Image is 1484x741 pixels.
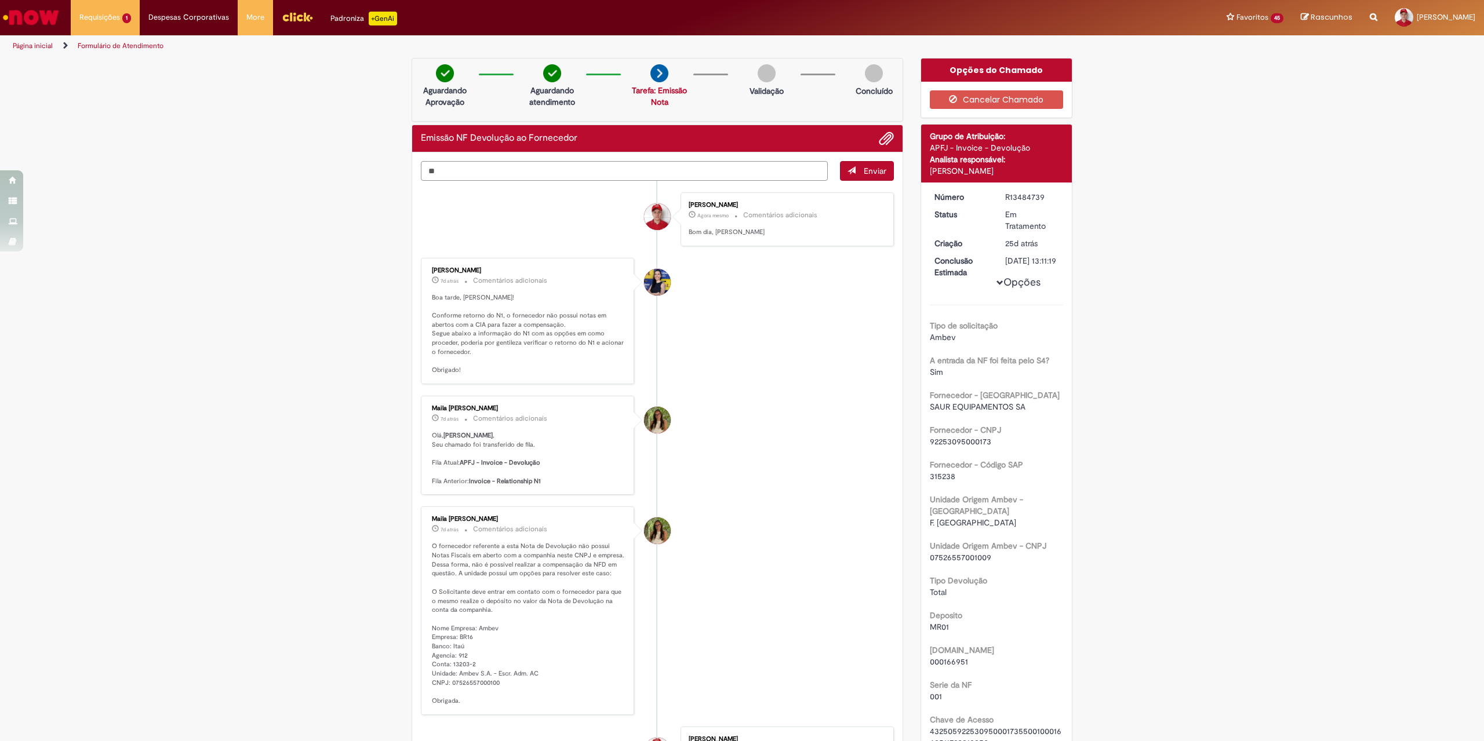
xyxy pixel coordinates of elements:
[644,407,671,433] div: Maila Melissa De Oliveira
[840,161,894,181] button: Enviar
[644,269,671,295] div: Melissa Paduani
[79,12,120,23] span: Requisições
[441,415,459,422] time: 23/09/2025 15:12:23
[1005,238,1038,249] time: 05/09/2025 12:59:34
[930,320,998,331] b: Tipo de solicitação
[689,202,882,209] div: [PERSON_NAME]
[644,517,671,544] div: Maila Melissa De Oliveira
[1005,238,1038,249] span: 25d atrás
[443,431,493,440] b: [PERSON_NAME]
[432,405,625,412] div: Maila [PERSON_NAME]
[697,212,729,219] span: Agora mesmo
[930,367,943,377] span: Sim
[432,267,625,274] div: [PERSON_NAME]
[441,526,459,533] time: 23/09/2025 15:12:18
[930,390,1060,400] b: Fornecedor - [GEOGRAPHIC_DATA]
[13,41,53,50] a: Página inicial
[1,6,61,29] img: ServiceNow
[879,131,894,146] button: Adicionar anexos
[930,645,994,655] b: [DOMAIN_NAME]
[78,41,163,50] a: Formulário de Atendimento
[930,494,1023,516] b: Unidade Origem Ambev - [GEOGRAPHIC_DATA]
[1005,209,1059,232] div: Em Tratamento
[1271,13,1283,23] span: 45
[1236,12,1268,23] span: Favoritos
[543,64,561,82] img: check-circle-green.png
[469,477,541,486] b: Invoice - Relationship N1
[1301,12,1352,23] a: Rascunhos
[441,526,459,533] span: 7d atrás
[432,293,625,375] p: Boa tarde, [PERSON_NAME]! Conforme retorno do N1, o fornecedor não possui notas em abertos com a ...
[436,64,454,82] img: check-circle-green.png
[632,85,687,107] a: Tarefa: Emissão Nota
[930,587,947,597] span: Total
[1005,238,1059,249] div: 05/09/2025 12:59:34
[122,13,131,23] span: 1
[460,458,540,467] b: APFJ - Invoice - Devolução
[930,154,1064,165] div: Analista responsável:
[930,355,1049,366] b: A entrada da NF foi feita pelo S4?
[921,59,1072,82] div: Opções do Chamado
[750,85,784,97] p: Validação
[930,165,1064,177] div: [PERSON_NAME]
[148,12,229,23] span: Despesas Corporativas
[864,166,886,176] span: Enviar
[856,85,893,97] p: Concluído
[930,541,1046,551] b: Unidade Origem Ambev - CNPJ
[246,12,264,23] span: More
[524,85,580,108] p: Aguardando atendimento
[930,459,1023,470] b: Fornecedor - Código SAP
[441,415,459,422] span: 7d atrás
[930,552,991,563] span: 07526557001009
[432,431,625,486] p: Olá, , Seu chamado foi transferido de fila. Fila Atual: Fila Anterior:
[9,35,981,57] ul: Trilhas de página
[369,12,397,25] p: +GenAi
[926,209,997,220] dt: Status
[930,656,968,667] span: 000166951
[473,276,547,286] small: Comentários adicionais
[441,278,459,284] time: 23/09/2025 15:42:30
[473,414,547,424] small: Comentários adicionais
[930,714,994,725] b: Chave de Acesso
[421,133,577,144] h2: Emissão NF Devolução ao Fornecedor Histórico de tíquete
[758,64,776,82] img: img-circle-grey.png
[926,191,997,203] dt: Número
[1005,191,1059,203] div: R13484739
[930,90,1064,109] button: Cancelar Chamado
[421,161,828,181] textarea: Digite sua mensagem aqui...
[282,8,313,25] img: click_logo_yellow_360x200.png
[644,203,671,230] div: Bruno Roberto Alves Borges
[697,212,729,219] time: 30/09/2025 11:41:34
[930,401,1025,412] span: SAUR EQUIPAMENTOS SA
[1311,12,1352,23] span: Rascunhos
[330,12,397,25] div: Padroniza
[1417,12,1475,22] span: [PERSON_NAME]
[930,680,972,690] b: Serie da NF
[930,575,987,586] b: Tipo Devolução
[441,278,459,284] span: 7d atrás
[930,691,942,702] span: 001
[432,516,625,523] div: Maila [PERSON_NAME]
[432,542,625,706] p: O fornecedor referente a esta Nota de Devolução não possui Notas Fiscais em aberto com a companhi...
[930,436,991,447] span: 92253095000173
[930,425,1001,435] b: Fornecedor - CNPJ
[930,610,962,620] b: Deposito
[930,471,955,481] span: 315238
[930,142,1064,154] div: APFJ - Invoice - Devolução
[926,255,997,278] dt: Conclusão Estimada
[689,228,882,237] p: Bom dia, [PERSON_NAME]
[930,517,1016,528] span: F. [GEOGRAPHIC_DATA]
[930,622,949,632] span: MR01
[743,210,817,220] small: Comentários adicionais
[930,332,956,342] span: Ambev
[473,524,547,534] small: Comentários adicionais
[930,130,1064,142] div: Grupo de Atribuição:
[650,64,668,82] img: arrow-next.png
[1005,255,1059,267] div: [DATE] 13:11:19
[865,64,883,82] img: img-circle-grey.png
[926,238,997,249] dt: Criação
[417,85,473,108] p: Aguardando Aprovação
